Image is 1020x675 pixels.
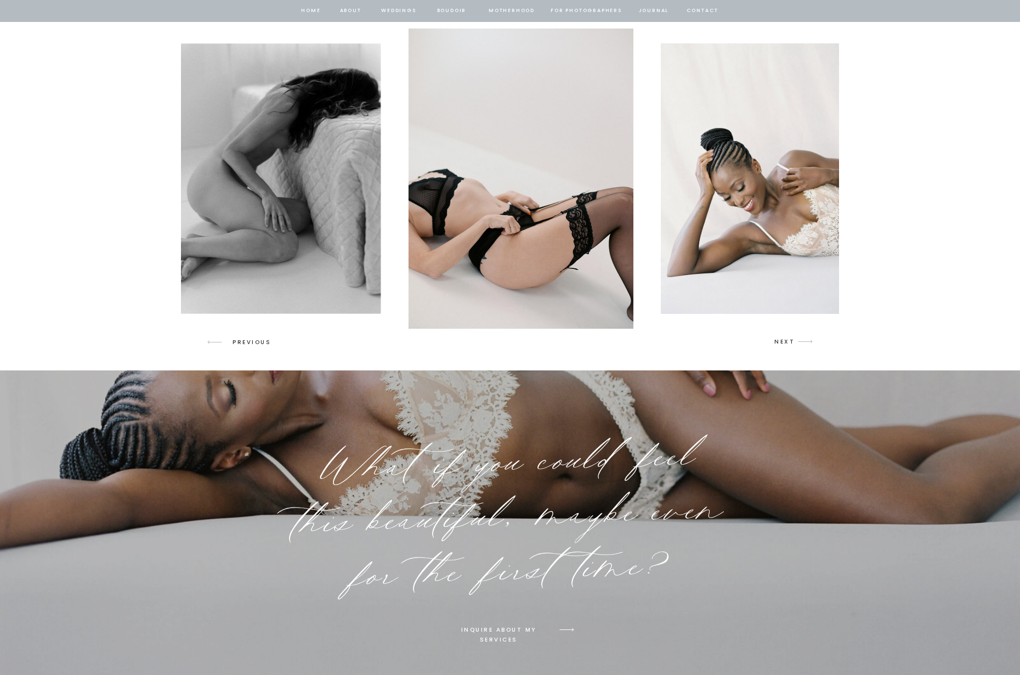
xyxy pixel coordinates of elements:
a: home [301,6,321,16]
p: What if you could feel this beautiful, maybe even for the first time? [291,443,729,606]
a: Motherhood [489,6,534,16]
a: journal [637,6,671,16]
a: contact [685,6,720,16]
a: BOUDOIR [436,6,467,16]
p: PREVIOUS [233,337,275,347]
a: about [339,6,362,16]
a: Weddings [380,6,417,16]
a: for photographers [551,6,622,16]
a: INQUIRE ABOUT MY SERVICES [441,625,556,635]
p: NEXT [774,337,795,347]
img: african american woman in ivory lace lingerie smiles looking down in classy boudoir session in se... [661,43,860,313]
img: woman in black lace lingerie showcasing torso and legs holds her garter belt in seattle boudoir s... [409,29,633,329]
img: a woman in the nude in black and white photo sits by a bedside with her face turned away photogra... [178,43,381,313]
